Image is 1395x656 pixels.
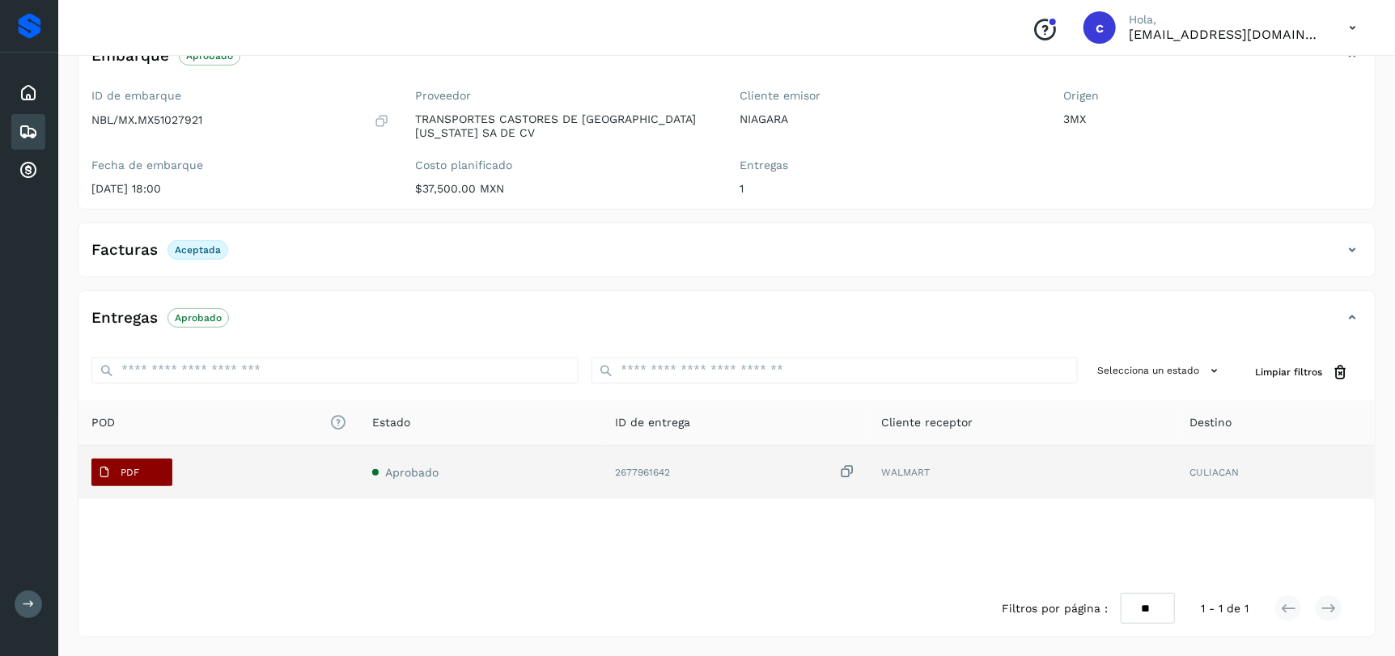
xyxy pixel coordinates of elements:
label: Entregas [740,159,1038,172]
p: Hola, [1129,13,1323,27]
p: Aprobado [175,312,222,324]
p: TRANSPORTES CASTORES DE [GEOGRAPHIC_DATA][US_STATE] SA DE CV [416,112,714,140]
button: Limpiar filtros [1242,358,1362,387]
p: NIAGARA [740,112,1038,126]
p: [DATE] 18:00 [91,182,390,196]
td: WALMART [868,446,1177,499]
span: Aprobado [385,466,439,479]
div: 2677961642 [615,463,855,480]
span: Filtros por página : [1002,600,1108,617]
p: 3MX [1064,112,1363,126]
p: Aprobado [186,50,233,61]
p: NBL/MX.MX51027921 [91,113,202,127]
label: ID de embarque [91,89,390,103]
p: PDF [121,467,139,478]
span: 1 - 1 de 1 [1201,600,1249,617]
span: Cliente receptor [881,414,973,431]
span: Destino [1189,414,1232,431]
button: PDF [91,459,172,486]
span: ID de entrega [615,414,690,431]
label: Costo planificado [416,159,714,172]
span: POD [91,414,346,431]
div: Embarques [11,114,45,150]
p: cuentasespeciales8_met@castores.com.mx [1129,27,1323,42]
div: Cuentas por cobrar [11,153,45,188]
div: FacturasAceptada [78,236,1375,277]
p: Aceptada [175,244,221,256]
label: Cliente emisor [740,89,1038,103]
div: EmbarqueAprobado [78,42,1375,83]
span: Limpiar filtros [1255,365,1322,379]
p: $37,500.00 MXN [416,182,714,196]
h4: Entregas [91,309,158,328]
label: Origen [1064,89,1363,103]
h4: Facturas [91,241,158,260]
label: Proveedor [416,89,714,103]
div: EntregasAprobado [78,304,1375,345]
span: Estado [372,414,410,431]
label: Fecha de embarque [91,159,390,172]
button: Selecciona un estado [1091,358,1229,384]
div: Inicio [11,75,45,111]
td: CULIACAN [1177,446,1375,499]
p: 1 [740,182,1038,196]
